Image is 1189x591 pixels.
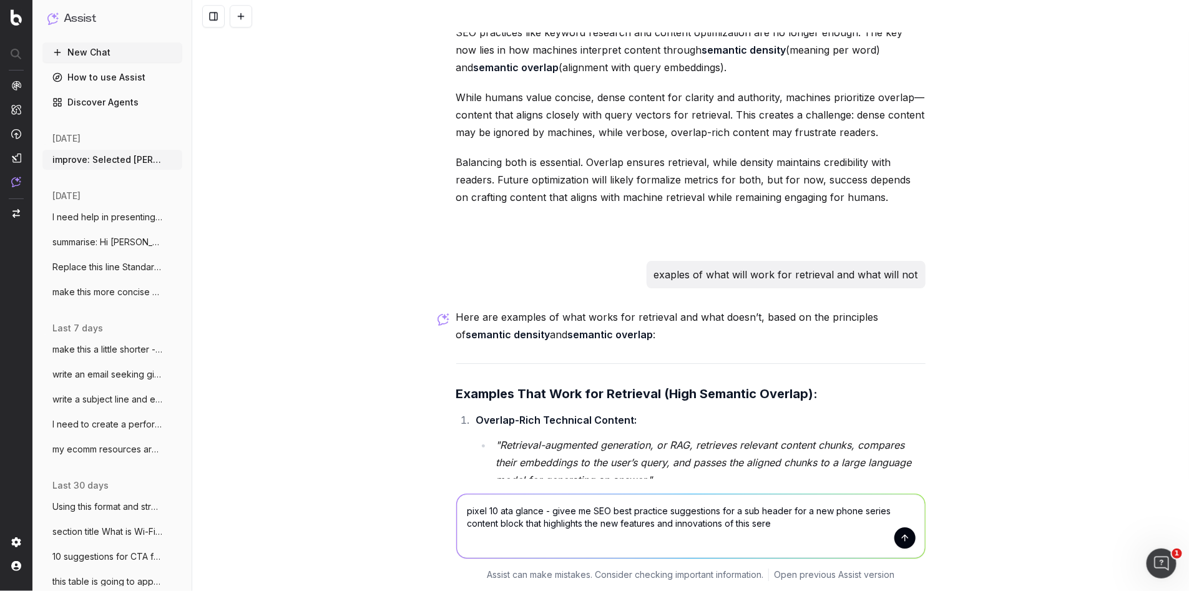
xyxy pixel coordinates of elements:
[476,414,637,426] strong: Overlap-Rich Technical Content:
[42,339,182,359] button: make this a little shorter - Before brin
[42,67,182,87] a: How to use Assist
[42,282,182,302] button: make this more concise and clear: Hi Mar
[42,547,182,567] button: 10 suggestions for CTA for link to windo
[64,10,96,27] h1: Assist
[52,550,162,563] span: 10 suggestions for CTA for link to windo
[52,261,162,273] span: Replace this line Standard delivery is a
[11,81,21,90] img: Analytics
[42,522,182,542] button: section title What is Wi-Fi 7? Wi-Fi 7 (
[42,364,182,384] button: write an email seeking giodance from HR:
[702,44,786,56] strong: semantic density
[42,232,182,252] button: summarise: Hi [PERSON_NAME], Interesting feedba
[11,177,21,187] img: Assist
[52,132,81,145] span: [DATE]
[774,569,894,581] a: Open previous Assist version
[11,129,21,139] img: Activation
[42,207,182,227] button: I need help in presenting the issues I a
[42,414,182,434] button: I need to create a performance review sc
[52,190,81,202] span: [DATE]
[1147,549,1177,579] iframe: Intercom live chat
[456,386,818,401] strong: Examples That Work for Retrieval (High Semantic Overlap):
[42,150,182,170] button: improve: Selected [PERSON_NAME] stores a
[47,10,177,27] button: Assist
[1172,549,1182,559] span: 1
[52,368,162,381] span: write an email seeking giodance from HR:
[42,42,182,62] button: New Chat
[52,393,162,406] span: write a subject line and email to our se
[11,9,22,26] img: Botify logo
[42,257,182,277] button: Replace this line Standard delivery is a
[52,501,162,513] span: Using this format and structure and tone
[487,569,763,581] p: Assist can make mistakes. Consider checking important information.
[456,154,926,206] p: Balancing both is essential. Overlap ensures retrieval, while density maintains credibility with ...
[11,104,21,115] img: Intelligence
[52,322,103,335] span: last 7 days
[42,92,182,112] a: Discover Agents
[11,153,21,163] img: Studio
[456,89,926,141] p: While humans value concise, dense content for clarity and authority, machines prioritize overlap—...
[52,443,162,456] span: my ecomm resources are thin. for big eve
[438,313,449,326] img: Botify assist logo
[496,439,915,486] em: "Retrieval-augmented generation, or RAG, retrieves relevant content chunks, compares their embedd...
[52,154,162,166] span: improve: Selected [PERSON_NAME] stores a
[568,328,653,341] strong: semantic overlap
[456,6,926,76] p: Marketers must adapt to a world where generative AI mediates information retrieval. Traditional S...
[474,61,559,74] strong: semantic overlap
[654,266,918,283] p: exaples of what will work for retrieval and what will not
[47,12,59,24] img: Assist
[52,418,162,431] span: I need to create a performance review sc
[52,236,162,248] span: summarise: Hi [PERSON_NAME], Interesting feedba
[11,537,21,547] img: Setting
[42,497,182,517] button: Using this format and structure and tone
[456,308,926,343] p: Here are examples of what works for retrieval and what doesn’t, based on the principles of and :
[42,439,182,459] button: my ecomm resources are thin. for big eve
[11,561,21,571] img: My account
[12,209,20,218] img: Switch project
[52,575,162,588] span: this table is going to appear on a [PERSON_NAME]
[52,343,162,356] span: make this a little shorter - Before brin
[466,328,550,341] strong: semantic density
[52,525,162,538] span: section title What is Wi-Fi 7? Wi-Fi 7 (
[457,494,925,558] textarea: pixel 10 ata glance - givee me SEO best practice suggestions for a sub header for a new phone ser...
[42,389,182,409] button: write a subject line and email to our se
[52,479,109,492] span: last 30 days
[52,286,162,298] span: make this more concise and clear: Hi Mar
[52,211,162,223] span: I need help in presenting the issues I a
